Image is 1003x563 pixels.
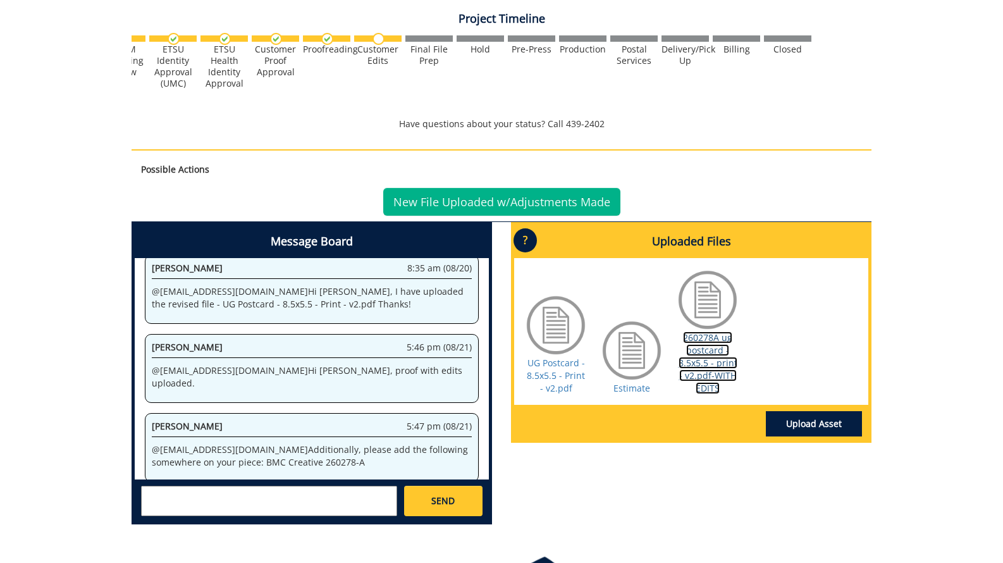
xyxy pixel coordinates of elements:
[764,44,811,55] div: Closed
[152,364,472,390] p: @ [EMAIL_ADDRESS][DOMAIN_NAME] Hi [PERSON_NAME], proof with edits uploaded.
[200,44,248,89] div: ETSU Health Identity Approval
[141,486,397,516] textarea: messageToSend
[457,44,504,55] div: Hold
[149,44,197,89] div: ETSU Identity Approval (UMC)
[168,33,180,45] img: checkmark
[141,163,209,175] strong: Possible Actions
[559,44,606,55] div: Production
[321,33,333,45] img: checkmark
[152,443,472,469] p: @ [EMAIL_ADDRESS][DOMAIN_NAME] Additionally, please add the following somewhere on your piece: BM...
[407,341,472,354] span: 5:46 pm (08/21)
[713,44,760,55] div: Billing
[679,331,737,394] a: 260278A ug postcard - 8.5x5.5 - print - v2.pdf-WITH EDITS
[407,420,472,433] span: 5:47 pm (08/21)
[527,357,585,394] a: UG Postcard - 8.5x5.5 - Print - v2.pdf
[135,225,489,258] h4: Message Board
[372,33,385,45] img: no
[132,118,871,130] p: Have questions about your status? Call 439-2402
[766,411,862,436] a: Upload Asset
[303,44,350,55] div: Proofreading
[613,382,650,394] a: Estimate
[508,44,555,55] div: Pre-Press
[152,285,472,311] p: @ [EMAIL_ADDRESS][DOMAIN_NAME] Hi [PERSON_NAME], I have uploaded the revised file - UG Postcard -...
[404,486,483,516] a: SEND
[132,13,871,25] h4: Project Timeline
[152,420,223,432] span: [PERSON_NAME]
[252,44,299,78] div: Customer Proof Approval
[405,44,453,66] div: Final File Prep
[514,228,537,252] p: ?
[152,341,223,353] span: [PERSON_NAME]
[407,262,472,275] span: 8:35 am (08/20)
[610,44,658,66] div: Postal Services
[152,262,223,274] span: [PERSON_NAME]
[270,33,282,45] img: checkmark
[431,495,455,507] span: SEND
[661,44,709,66] div: Delivery/Pick Up
[383,188,620,216] a: New File Uploaded w/Adjustments Made
[219,33,231,45] img: checkmark
[354,44,402,66] div: Customer Edits
[514,225,868,258] h4: Uploaded Files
